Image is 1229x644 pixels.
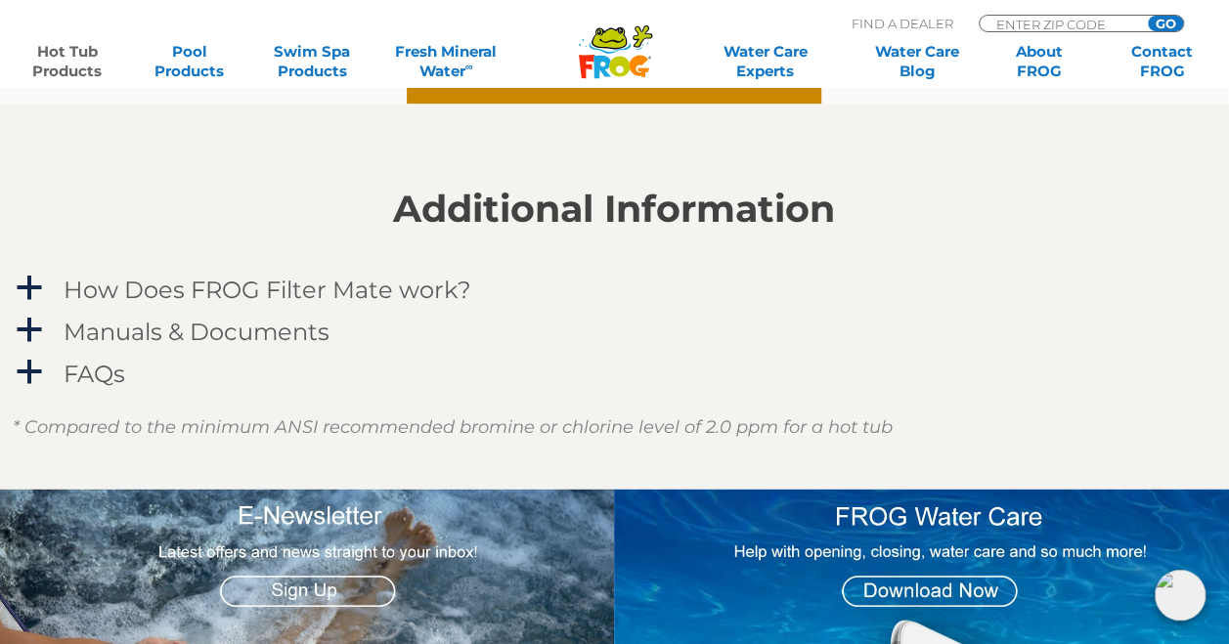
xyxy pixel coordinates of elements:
[1115,42,1209,81] a: ContactFROG
[64,276,471,302] h4: How Does FROG Filter Mate work?
[13,313,1215,349] a: a Manuals & Documents
[64,318,329,344] h4: Manuals & Documents
[15,273,44,302] span: a
[15,357,44,386] span: a
[142,42,237,81] a: PoolProducts
[687,42,842,81] a: Water CareExperts
[264,42,359,81] a: Swim SpaProducts
[465,60,473,73] sup: ∞
[1155,570,1206,621] img: openIcon
[13,355,1215,391] a: a FAQs
[15,315,44,344] span: a
[869,42,964,81] a: Water CareBlog
[20,42,114,81] a: Hot TubProducts
[387,42,506,81] a: Fresh MineralWater∞
[1148,16,1183,31] input: GO
[991,42,1086,81] a: AboutFROG
[13,271,1215,307] a: a How Does FROG Filter Mate work?
[64,360,125,386] h4: FAQs
[852,15,953,32] p: Find A Dealer
[13,415,893,437] em: * Compared to the minimum ANSI recommended bromine or chlorine level of 2.0 ppm for a hot tub
[13,187,1215,230] h2: Additional Information
[994,16,1126,32] input: Zip Code Form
